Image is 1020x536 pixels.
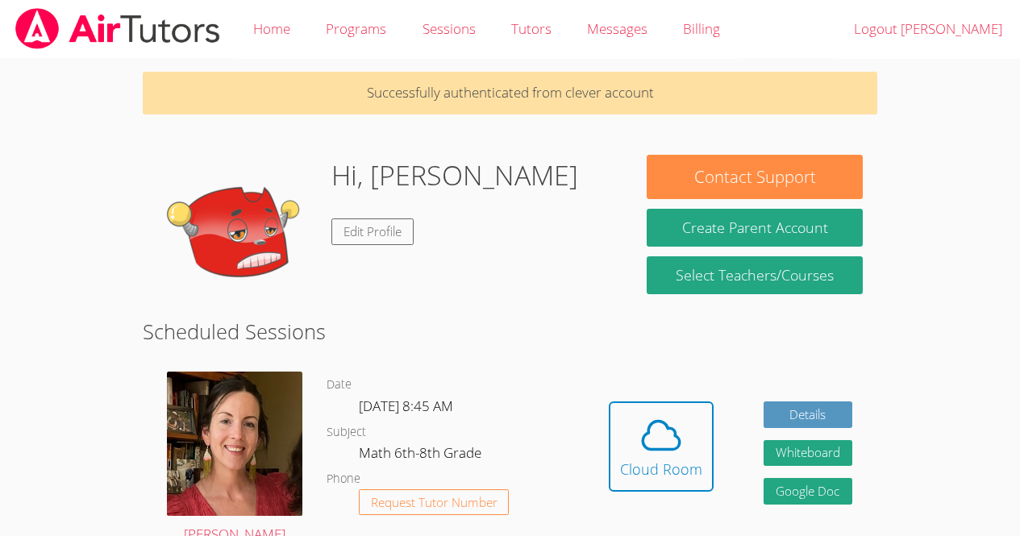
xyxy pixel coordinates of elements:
dd: Math 6th-8th Grade [359,442,485,469]
a: Edit Profile [331,218,414,245]
a: Google Doc [764,478,852,505]
h2: Scheduled Sessions [143,316,877,347]
h1: Hi, [PERSON_NAME] [331,155,578,196]
img: IMG_4957.jpeg [167,372,302,515]
a: Select Teachers/Courses [647,256,862,294]
img: default.png [157,155,318,316]
a: Details [764,401,852,428]
p: Successfully authenticated from clever account [143,72,877,114]
img: airtutors_banner-c4298cdbf04f3fff15de1276eac7730deb9818008684d7c2e4769d2f7ddbe033.png [14,8,222,49]
dt: Phone [327,469,360,489]
div: Cloud Room [620,458,702,480]
dt: Date [327,375,352,395]
button: Create Parent Account [647,209,862,247]
span: Messages [587,19,647,38]
button: Contact Support [647,155,862,199]
span: Request Tutor Number [371,497,498,509]
dt: Subject [327,422,366,443]
button: Request Tutor Number [359,489,510,516]
span: [DATE] 8:45 AM [359,397,453,415]
button: Whiteboard [764,440,852,467]
button: Cloud Room [609,401,714,492]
